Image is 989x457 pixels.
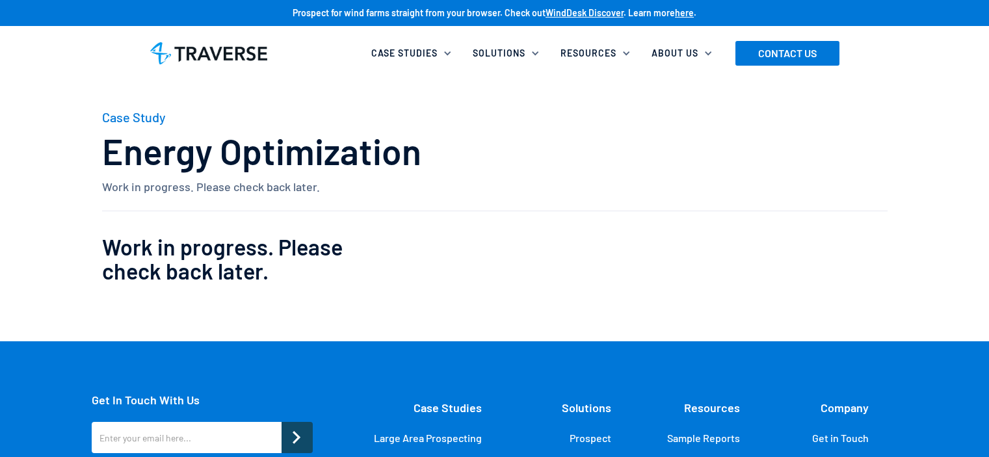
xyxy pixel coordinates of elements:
strong: Prospect for wind farms straight from your browser. Check out [293,7,546,18]
a: Large Area Prospecting [374,432,482,445]
div: Company [821,393,869,422]
div: Resources [684,393,740,422]
a: CONTACT US [735,41,839,66]
div: About Us [644,39,726,68]
input: Enter your email here... [92,422,282,453]
div: Case Studies [414,393,482,422]
a: Sample Reports [667,432,740,445]
h4: Work in progress. Please check back later. [102,235,356,283]
strong: . [694,7,696,18]
strong: . Learn more [624,7,675,18]
a: Get in Touch [812,432,869,445]
div: Get In Touch With Us [92,393,313,406]
div: About Us [652,47,698,60]
div: Resources [553,39,644,68]
a: Prospect [570,432,611,445]
h1: Energy Optimization [102,131,421,171]
p: Work in progress. Please check back later. [102,179,421,195]
div: Solutions [473,47,525,60]
div: Solutions [465,39,553,68]
a: WindDesk Discover [546,7,624,18]
div: Case Studies [371,47,438,60]
div: Solutions [562,393,611,422]
div: Case Study [102,111,166,124]
a: here [675,7,694,18]
div: Case Studies [363,39,465,68]
div: Resources [560,47,616,60]
input: Submit [282,422,313,453]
